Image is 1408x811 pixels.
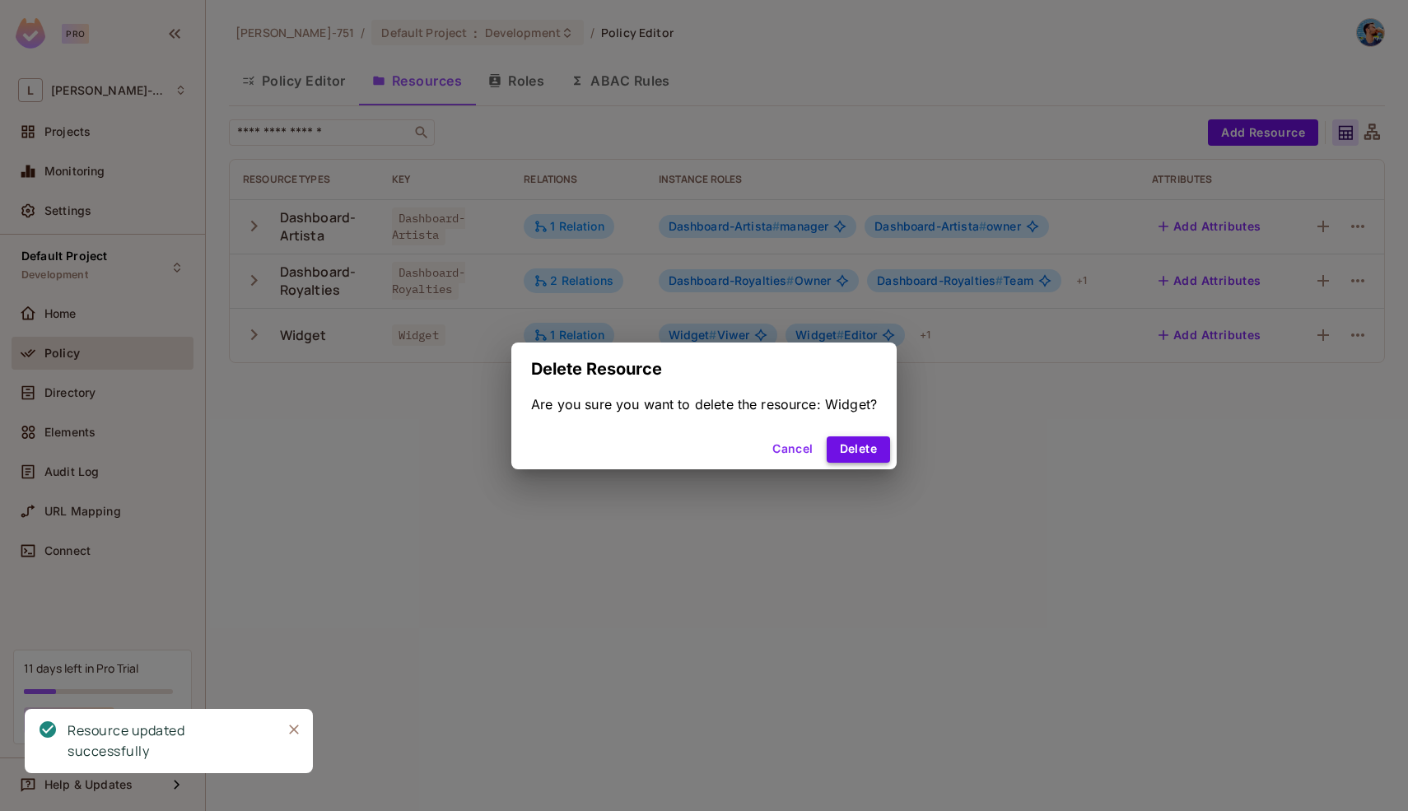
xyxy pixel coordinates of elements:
[531,395,877,413] div: Are you sure you want to delete the resource: Widget?
[282,717,306,742] button: Close
[68,720,268,762] div: Resource updated successfully
[827,436,890,463] button: Delete
[511,343,897,395] h2: Delete Resource
[766,436,819,463] button: Cancel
